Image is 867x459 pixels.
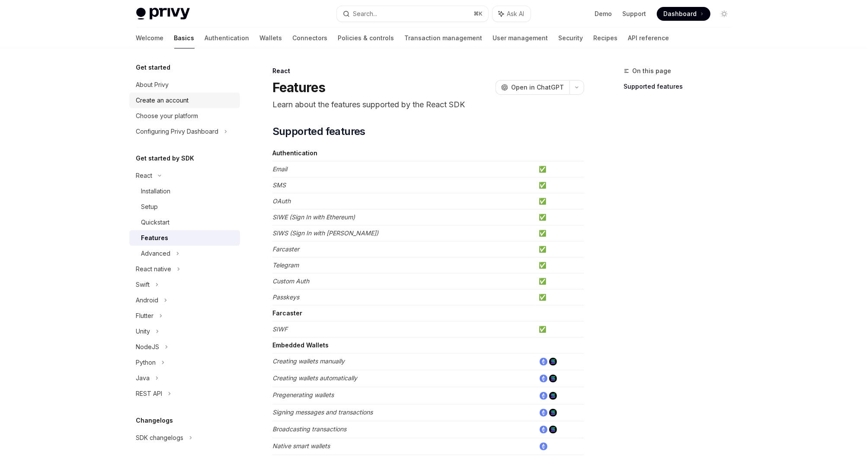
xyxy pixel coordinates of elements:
div: Quickstart [141,217,170,228]
a: Recipes [594,28,618,48]
td: ✅ [535,273,584,289]
h1: Features [272,80,326,95]
a: Support [623,10,646,18]
img: ethereum.png [540,375,547,382]
em: SIWS (Sign In with [PERSON_NAME]) [272,229,378,237]
div: React native [136,264,172,274]
div: Java [136,373,150,383]
font: Authentication [205,34,250,42]
a: Quickstart [129,215,240,230]
a: Features [129,230,240,246]
a: Connectors [293,28,328,48]
em: Email [272,165,287,173]
div: React [272,67,584,75]
span: Open in ChatGPT [512,83,564,92]
a: API reference [628,28,669,48]
div: Flutter [136,311,154,321]
span: Dashboard [664,10,697,18]
a: Supported features [624,80,738,93]
td: ✅ [535,225,584,241]
em: Farcaster [272,245,299,253]
div: SDK changelogs [136,433,184,443]
img: ethereum.png [540,443,547,450]
em: Creating wallets manually [272,357,345,365]
h5: Changelogs [136,415,173,426]
div: Features [141,233,169,243]
font: API reference [628,34,669,42]
em: Native smart wallets [272,442,330,449]
div: React [136,170,153,181]
div: About Privy [136,80,169,90]
img: solana.png [549,375,557,382]
td: ✅ [535,321,584,337]
font: Policies & controls [338,34,394,42]
font: Security [559,34,583,42]
td: ✅ [535,241,584,257]
a: Dashboard [657,7,710,21]
div: Setup [141,202,158,212]
td: ✅ [535,193,584,209]
font: Transaction management [405,34,483,42]
em: Passkeys [272,293,299,301]
em: Creating wallets automatically [272,374,357,382]
a: Basics [174,28,195,48]
a: Security [559,28,583,48]
span: On this page [633,66,672,76]
strong: Farcaster [272,309,302,317]
a: Authentication [205,28,250,48]
font: Wallets [260,34,282,42]
a: Demo [595,10,612,18]
div: Python [136,357,156,368]
button: Open in ChatGPT [496,80,569,95]
font: User management [493,34,548,42]
h5: Get started [136,62,171,73]
span: Ask AI [507,10,525,18]
div: Swift [136,279,150,290]
h5: Get started by SDK [136,153,195,164]
em: Broadcasting transactions [272,425,346,433]
a: About Privy [129,77,240,93]
em: Signing messages and transactions [272,408,373,416]
a: Wallets [260,28,282,48]
img: solana.png [549,358,557,366]
em: OAuth [272,197,291,205]
button: Ask AI [493,6,531,22]
a: Create an account [129,93,240,108]
a: User management [493,28,548,48]
div: NodeJS [136,342,160,352]
td: ✅ [535,209,584,225]
em: Telegram [272,261,299,269]
p: Learn about the features supported by the React SDK [272,99,584,111]
div: REST API [136,388,163,399]
div: Advanced [141,248,171,259]
img: light logo [136,8,190,20]
em: SIWF [272,325,288,333]
img: solana.png [549,392,557,400]
font: Recipes [594,34,618,42]
img: ethereum.png [540,358,547,366]
em: SIWE (Sign In with Ethereum) [272,213,355,221]
a: Setup [129,199,240,215]
div: Configuring Privy Dashboard [136,126,219,137]
strong: Embedded Wallets [272,341,329,349]
a: Choose your platform [129,108,240,124]
div: Create an account [136,95,189,106]
img: ethereum.png [540,426,547,433]
div: Installation [141,186,171,196]
td: ✅ [535,289,584,305]
button: Search...⌘K [337,6,488,22]
font: Connectors [293,34,328,42]
div: Search... [353,9,378,19]
a: Transaction management [405,28,483,48]
td: ✅ [535,161,584,177]
em: Pregenerating wallets [272,391,334,398]
span: ⌘ K [474,10,483,17]
strong: Authentication [272,149,317,157]
font: Welcome [136,34,164,42]
img: solana.png [549,426,557,433]
img: ethereum.png [540,392,547,400]
img: solana.png [549,409,557,417]
button: Toggle dark mode [717,7,731,21]
div: Choose your platform [136,111,198,121]
em: SMS [272,181,286,189]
